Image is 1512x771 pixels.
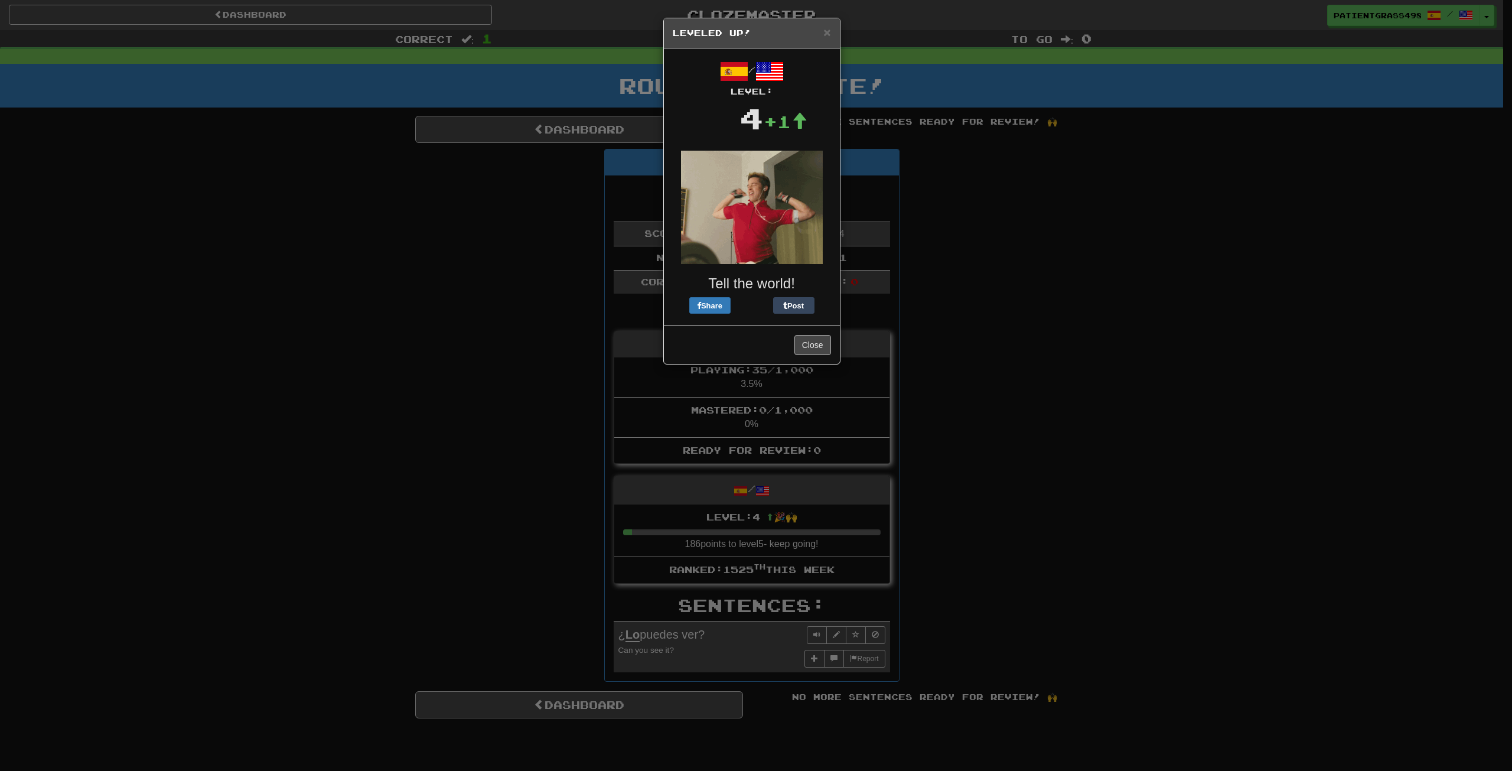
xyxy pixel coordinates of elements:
button: Close [823,26,830,38]
iframe: X Post Button [731,297,773,314]
div: 4 [739,97,764,139]
span: × [823,25,830,39]
div: Level: [673,86,831,97]
button: Share [689,297,731,314]
h5: Leveled Up! [673,27,831,39]
h3: Tell the world! [673,276,831,291]
div: / [673,57,831,97]
div: +1 [764,110,807,134]
button: Post [773,297,814,314]
img: brad-pitt-eabb8484b0e72233b60fc33baaf1d28f9aa3c16dec737e05e85ed672bd245bc1.gif [681,151,823,264]
button: Close [794,335,831,355]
